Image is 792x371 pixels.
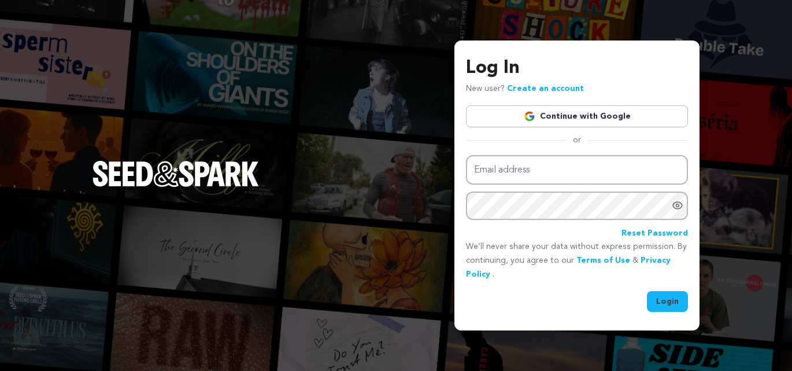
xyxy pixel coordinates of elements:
[466,155,688,185] input: Email address
[466,240,688,281] p: We’ll never share your data without express permission. By continuing, you agree to our & .
[466,256,671,278] a: Privacy Policy
[576,256,630,265] a: Terms of Use
[466,105,688,127] a: Continue with Google
[92,161,259,186] img: Seed&Spark Logo
[621,227,688,241] a: Reset Password
[524,111,535,122] img: Google logo
[566,134,588,146] span: or
[466,82,584,96] p: New user?
[92,161,259,210] a: Seed&Spark Homepage
[647,291,688,312] button: Login
[507,85,584,93] a: Create an account
[466,54,688,82] h3: Log In
[672,200,683,211] a: Show password as plain text. Warning: this will display your password on the screen.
